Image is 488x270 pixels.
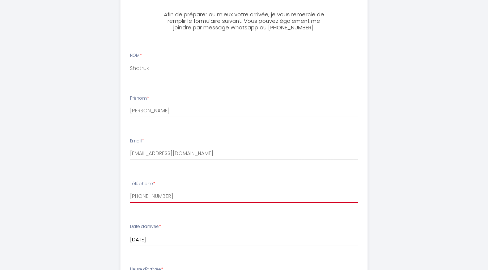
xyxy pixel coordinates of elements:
[130,180,155,187] label: Téléphone
[130,223,161,230] label: Date d'arrivée
[130,52,142,59] label: NOM
[130,138,144,145] label: Email
[130,95,149,102] label: Prénom
[164,11,324,31] h3: Afin de préparer au mieux votre arrivée, je vous remercie de remplir le formulaire suivant. Vous ...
